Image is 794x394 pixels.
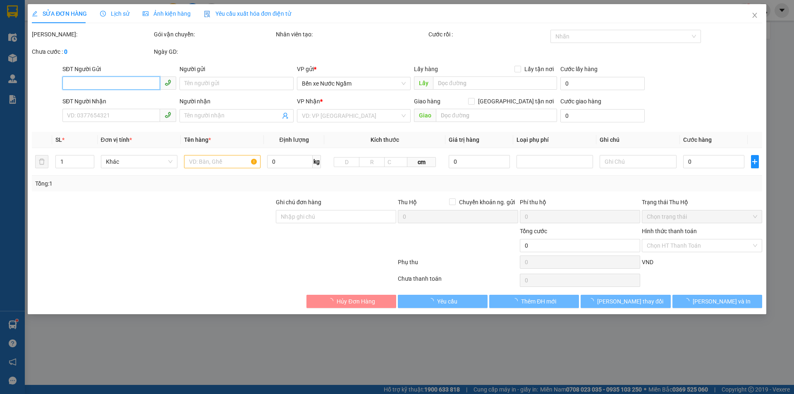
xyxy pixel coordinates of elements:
span: loading [684,298,693,304]
span: clock-circle [100,11,106,17]
input: Ghi Chú [600,155,676,168]
input: VD: Bàn, Ghế [184,155,261,168]
span: Đơn vị tính [101,136,132,143]
span: Giao hàng [414,98,440,105]
span: Yêu cầu [437,297,457,306]
span: Tên hàng [184,136,211,143]
span: Cước hàng [683,136,712,143]
div: Chưa cước : [32,47,152,56]
span: Lấy [414,76,433,90]
span: VND [642,259,653,265]
span: [GEOGRAPHIC_DATA] tận nơi [475,97,557,106]
span: edit [32,11,38,17]
span: close [751,12,758,19]
span: Yêu cầu xuất hóa đơn điện tử [204,10,291,17]
span: Định lượng [279,136,309,143]
span: Lịch sử [100,10,129,17]
button: Close [743,4,766,27]
div: Trạng thái Thu Hộ [642,198,762,207]
span: Ảnh kiện hàng [143,10,191,17]
label: Cước lấy hàng [560,66,598,72]
span: Lấy tận nơi [521,64,557,74]
span: loading [588,298,597,304]
span: SỬA ĐƠN HÀNG [32,10,87,17]
span: phone [165,112,171,118]
span: loading [512,298,521,304]
button: [PERSON_NAME] và In [672,295,762,308]
input: Cước lấy hàng [560,77,645,90]
span: phone [165,79,171,86]
span: Lấy hàng [414,66,438,72]
div: [PERSON_NAME]: [32,30,152,39]
span: cm [407,157,435,167]
span: loading [328,298,337,304]
div: Người gửi [179,64,293,74]
span: Giao [414,109,436,122]
span: VP Nhận [297,98,320,105]
div: Người nhận [179,97,293,106]
button: [PERSON_NAME] thay đổi [581,295,670,308]
span: Chuyển khoản ng. gửi [456,198,518,207]
div: Tổng: 1 [35,179,306,188]
span: kg [313,155,321,168]
img: icon [204,11,210,17]
button: Yêu cầu [398,295,488,308]
label: Cước giao hàng [560,98,601,105]
b: 0 [64,48,67,55]
div: VP gửi [297,64,411,74]
th: Ghi chú [596,132,679,148]
div: Chưa thanh toán [397,274,519,289]
span: [PERSON_NAME] và In [693,297,751,306]
input: R [359,157,385,167]
button: Hủy Đơn Hàng [306,295,396,308]
input: Dọc đường [436,109,557,122]
span: Chọn trạng thái [647,210,757,223]
div: Cước rồi : [428,30,549,39]
span: user-add [282,112,289,119]
button: Thêm ĐH mới [489,295,579,308]
div: SĐT Người Gửi [62,64,176,74]
div: Ngày GD: [154,47,274,56]
label: Ghi chú đơn hàng [276,199,321,205]
span: loading [428,298,437,304]
span: picture [143,11,148,17]
button: delete [35,155,48,168]
input: D [334,157,359,167]
span: Thêm ĐH mới [521,297,556,306]
div: Phụ thu [397,258,519,272]
div: Nhân viên tạo: [276,30,427,39]
span: Bến xe Nước Ngầm [302,77,406,90]
input: C [384,157,407,167]
span: plus [751,158,758,165]
span: Hủy Đơn Hàng [337,297,375,306]
th: Loại phụ phí [513,132,596,148]
span: Tổng cước [520,228,547,234]
span: Giá trị hàng [449,136,479,143]
div: Gói vận chuyển: [154,30,274,39]
input: Cước giao hàng [560,109,645,122]
span: [PERSON_NAME] thay đổi [597,297,663,306]
span: Thu Hộ [398,199,417,205]
span: SL [55,136,62,143]
span: Khác [106,155,172,168]
button: plus [751,155,759,168]
label: Hình thức thanh toán [642,228,697,234]
input: Ghi chú đơn hàng [276,210,396,223]
input: Dọc đường [433,76,557,90]
div: Phí thu hộ [520,198,640,210]
div: SĐT Người Nhận [62,97,176,106]
span: Kích thước [371,136,399,143]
